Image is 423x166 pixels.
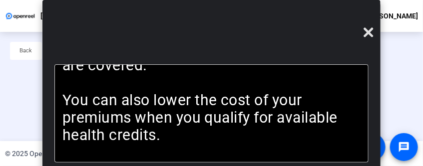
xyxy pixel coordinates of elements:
[5,11,35,21] img: OpenReel logo
[40,10,207,22] p: [PERSON_NAME] - November Monthly Money Minute
[62,91,361,144] p: You can also lower the cost of your premiums when you qualify for available health credits.
[398,141,410,153] mat-icon: message
[20,43,32,58] span: Back
[5,149,59,159] div: © 2025 OpenReel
